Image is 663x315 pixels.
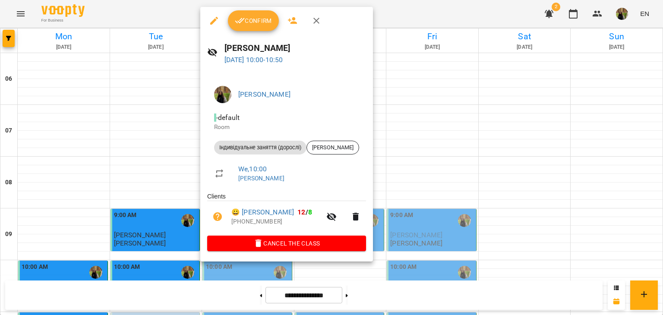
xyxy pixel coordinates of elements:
span: [PERSON_NAME] [307,144,359,151]
a: [PERSON_NAME] [238,175,284,182]
span: - default [214,113,241,122]
p: [PHONE_NUMBER] [231,217,321,226]
span: Cancel the class [214,238,359,249]
button: Confirm [228,10,279,31]
img: 11bdc30bc38fc15eaf43a2d8c1dccd93.jpg [214,86,231,103]
span: Індивідуальне заняття (дорослі) [214,144,306,151]
span: 12 [297,208,305,216]
a: [PERSON_NAME] [238,90,290,98]
button: Cancel the class [207,236,366,251]
a: 😀 [PERSON_NAME] [231,207,294,217]
button: Unpaid. Bill the attendance? [207,206,228,227]
span: 8 [308,208,312,216]
div: [PERSON_NAME] [306,141,359,154]
a: We , 10:00 [238,165,267,173]
a: [DATE] 10:00-10:50 [224,56,283,64]
h6: [PERSON_NAME] [224,41,366,55]
b: / [297,208,312,216]
p: Room [214,123,359,132]
span: Confirm [235,16,272,26]
ul: Clients [207,192,366,235]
